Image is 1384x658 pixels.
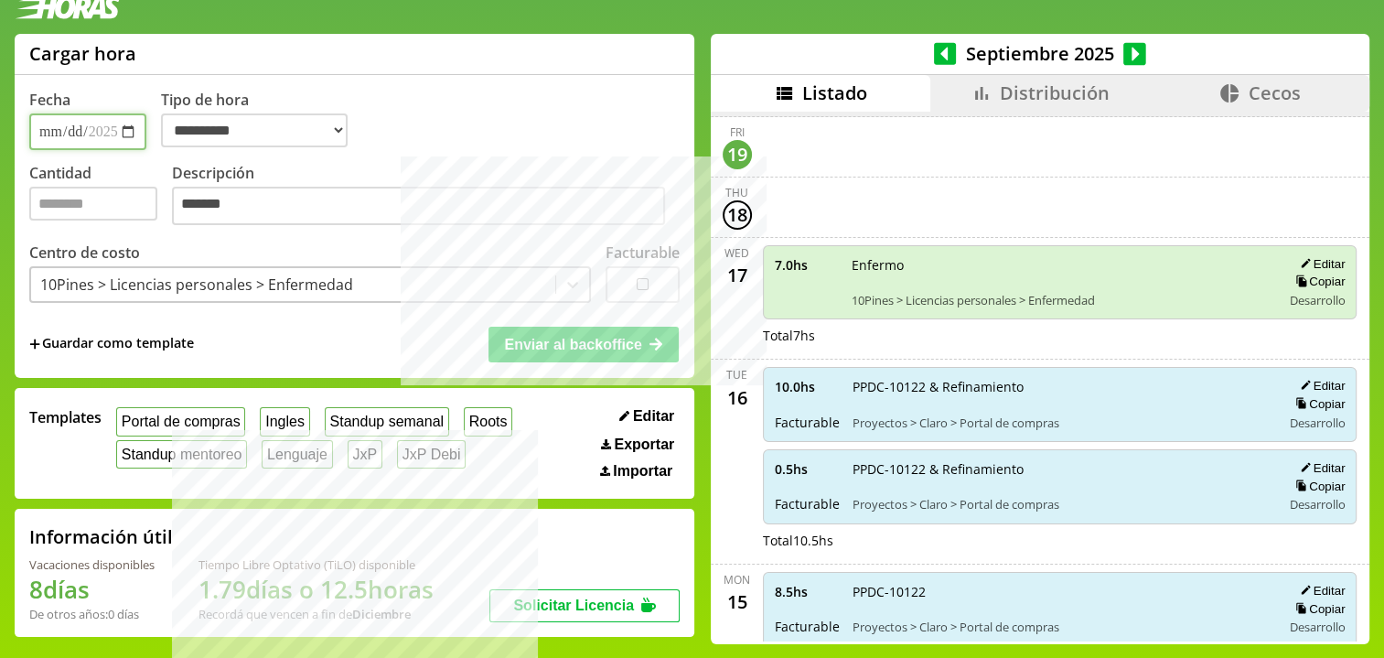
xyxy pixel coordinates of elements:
[1248,81,1300,105] span: Cecos
[775,583,840,600] span: 8.5 hs
[489,589,680,622] button: Solicitar Licencia
[613,463,672,480] span: Importar
[956,41,1123,66] span: Septiembre 2025
[1294,460,1345,476] button: Editar
[595,436,680,454] button: Exportar
[1294,583,1345,599] button: Editar
[723,140,752,169] div: 19
[775,414,840,431] span: Facturable
[1289,415,1345,431] span: Desarrollo
[172,187,665,225] textarea: Descripción
[1294,378,1345,394] button: Editar
[775,256,839,274] span: 7.0 hs
[29,334,40,354] span: +
[161,113,348,147] select: Tipo de hora
[161,90,362,150] label: Tipo de hora
[352,606,411,622] b: Diciembre
[724,245,749,261] div: Wed
[852,292,1269,308] span: 10Pines > Licencias personales > Enfermedad
[725,185,748,200] div: Thu
[262,440,332,469] button: Lenguaje
[29,524,173,549] h2: Información útil
[614,437,674,453] span: Exportar
[325,407,449,436] button: Standup semanal
[1290,479,1345,494] button: Copiar
[198,606,434,622] div: Recordá que vencen a fin de
[614,407,680,426] button: Editar
[348,440,382,469] button: JxP
[29,573,155,606] h1: 8 días
[29,163,172,230] label: Cantidad
[116,407,245,436] button: Portal de compras
[29,556,155,573] div: Vacaciones disponibles
[513,598,634,613] span: Solicitar Licencia
[775,618,840,635] span: Facturable
[853,619,1269,635] span: Proyectos > Claro > Portal de compras
[1290,396,1345,412] button: Copiar
[802,81,867,105] span: Listado
[29,41,136,66] h1: Cargar hora
[29,187,157,221] input: Cantidad
[488,327,679,361] button: Enviar al backoffice
[1289,292,1345,308] span: Desarrollo
[1290,601,1345,617] button: Copiar
[726,367,747,383] div: Tue
[723,200,752,230] div: 18
[504,337,641,352] span: Enviar al backoffice
[853,415,1269,431] span: Proyectos > Claro > Portal de compras
[1000,81,1110,105] span: Distribución
[723,383,752,412] div: 16
[1289,619,1345,635] span: Desarrollo
[29,334,194,354] span: +Guardar como template
[198,573,434,606] h1: 1.79 días o 12.5 horas
[853,496,1269,512] span: Proyectos > Claro > Portal de compras
[464,407,512,436] button: Roots
[853,378,1269,395] span: PPDC-10122 & Refinamiento
[711,112,1369,642] div: scrollable content
[852,256,1269,274] span: Enfermo
[29,606,155,622] div: De otros años: 0 días
[763,327,1357,344] div: Total 7 hs
[853,460,1269,478] span: PPDC-10122 & Refinamiento
[723,588,752,617] div: 15
[1289,496,1345,512] span: Desarrollo
[1294,256,1345,272] button: Editar
[724,572,750,588] div: Mon
[172,163,680,230] label: Descripción
[397,440,466,469] button: JxP Debi
[723,261,752,290] div: 17
[1290,274,1345,289] button: Copiar
[606,243,680,263] label: Facturable
[29,243,140,263] label: Centro de costo
[730,124,745,140] div: Fri
[260,407,309,436] button: Ingles
[29,407,102,427] span: Templates
[40,275,353,295] div: 10Pines > Licencias personales > Enfermedad
[29,90,70,110] label: Fecha
[853,583,1269,600] span: PPDC-10122
[775,378,840,395] span: 10.0 hs
[775,495,840,512] span: Facturable
[116,440,247,469] button: Standup mentoreo
[775,460,840,478] span: 0.5 hs
[198,556,434,573] div: Tiempo Libre Optativo (TiLO) disponible
[763,532,1357,549] div: Total 10.5 hs
[633,408,674,425] span: Editar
